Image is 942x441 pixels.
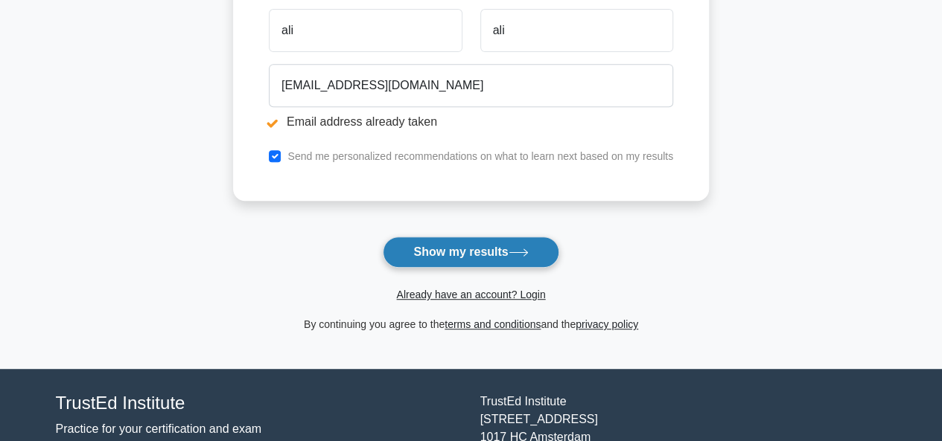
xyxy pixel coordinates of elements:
[480,9,673,52] input: Last name
[383,236,558,268] button: Show my results
[576,318,638,330] a: privacy policy
[445,318,541,330] a: terms and conditions
[56,393,462,414] h4: TrustEd Institute
[224,315,718,333] div: By continuing you agree to the and the
[269,113,673,131] li: Email address already taken
[269,9,462,52] input: First name
[269,64,673,107] input: Email
[396,289,545,300] a: Already have an account? Login
[56,422,262,435] a: Practice for your certification and exam
[287,150,673,162] label: Send me personalized recommendations on what to learn next based on my results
